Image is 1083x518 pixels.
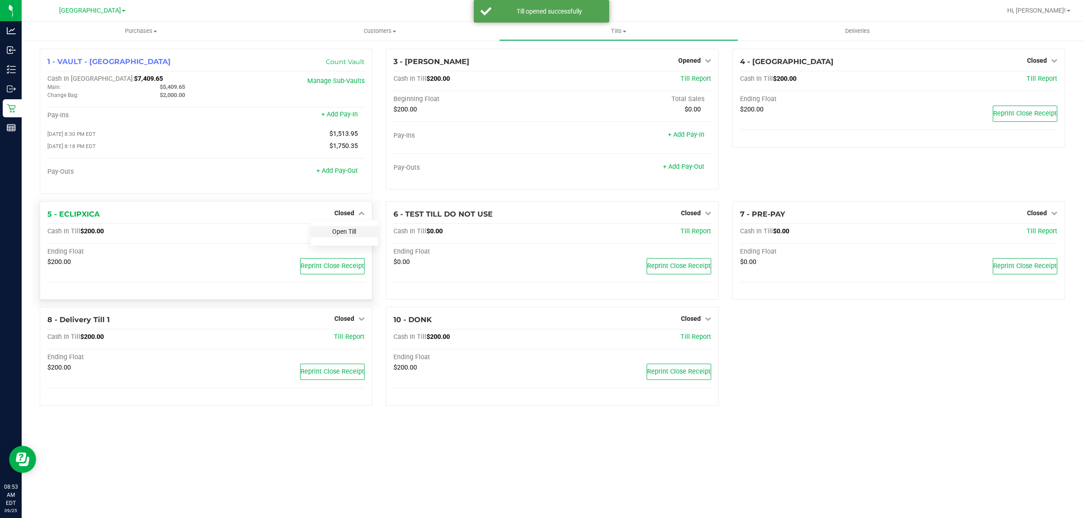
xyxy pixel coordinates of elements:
[7,84,16,93] inline-svg: Outbound
[393,57,469,66] span: 3 - [PERSON_NAME]
[47,143,96,149] span: [DATE] 8:18 PM EDT
[7,123,16,132] inline-svg: Reports
[393,364,417,371] span: $200.00
[7,26,16,35] inline-svg: Analytics
[47,84,61,90] span: Main:
[9,446,36,473] iframe: Resource center
[393,258,410,266] span: $0.00
[160,92,185,98] span: $2,000.00
[307,77,365,85] a: Manage Sub-Vaults
[47,75,134,83] span: Cash In [GEOGRAPHIC_DATA]:
[680,75,711,83] a: Till Report
[993,262,1057,270] span: Reprint Close Receipt
[993,258,1057,274] button: Reprint Close Receipt
[7,104,16,113] inline-svg: Retail
[334,209,354,217] span: Closed
[740,248,899,256] div: Ending Float
[685,106,701,113] span: $0.00
[393,106,417,113] span: $200.00
[47,168,206,176] div: Pay-Outs
[4,483,18,507] p: 08:53 AM EDT
[681,315,701,322] span: Closed
[552,95,711,103] div: Total Sales
[393,210,493,218] span: 6 - TEST TILL DO NOT USE
[393,315,432,324] span: 10 - DONK
[260,22,499,41] a: Customers
[47,92,79,98] span: Change Bag:
[334,333,365,341] a: Till Report
[1027,209,1047,217] span: Closed
[393,75,426,83] span: Cash In Till
[22,22,260,41] a: Purchases
[993,110,1057,117] span: Reprint Close Receipt
[680,227,711,235] a: Till Report
[426,75,450,83] span: $200.00
[496,7,602,16] div: Till opened successfully
[393,333,426,341] span: Cash In Till
[47,248,206,256] div: Ending Float
[300,258,365,274] button: Reprint Close Receipt
[326,58,365,66] a: Count Vault
[47,353,206,361] div: Ending Float
[678,57,701,64] span: Opened
[134,75,163,83] span: $7,409.65
[740,227,773,235] span: Cash In Till
[1027,227,1057,235] a: Till Report
[22,27,260,35] span: Purchases
[393,248,552,256] div: Ending Float
[833,27,882,35] span: Deliveries
[47,227,80,235] span: Cash In Till
[332,228,356,235] a: Open Till
[47,131,96,137] span: [DATE] 8:30 PM EDT
[47,315,110,324] span: 8 - Delivery Till 1
[334,315,354,322] span: Closed
[321,111,358,118] a: + Add Pay-In
[680,333,711,341] a: Till Report
[47,258,71,266] span: $200.00
[393,164,552,172] div: Pay-Outs
[47,364,71,371] span: $200.00
[647,364,711,380] button: Reprint Close Receipt
[993,106,1057,122] button: Reprint Close Receipt
[1027,75,1057,83] a: Till Report
[500,27,737,35] span: Tills
[773,227,789,235] span: $0.00
[301,368,364,375] span: Reprint Close Receipt
[647,262,711,270] span: Reprint Close Receipt
[80,333,104,341] span: $200.00
[681,209,701,217] span: Closed
[426,333,450,341] span: $200.00
[740,57,833,66] span: 4 - [GEOGRAPHIC_DATA]
[80,227,104,235] span: $200.00
[740,75,773,83] span: Cash In Till
[261,27,499,35] span: Customers
[668,131,704,139] a: + Add Pay-In
[740,106,764,113] span: $200.00
[647,368,711,375] span: Reprint Close Receipt
[1027,57,1047,64] span: Closed
[663,163,704,171] a: + Add Pay-Out
[4,507,18,514] p: 09/25
[160,83,185,90] span: $5,409.65
[740,95,899,103] div: Ending Float
[329,142,358,150] span: $1,750.35
[740,258,756,266] span: $0.00
[47,111,206,120] div: Pay-Ins
[773,75,796,83] span: $200.00
[7,65,16,74] inline-svg: Inventory
[47,57,171,66] span: 1 - VAULT - [GEOGRAPHIC_DATA]
[393,353,552,361] div: Ending Float
[300,364,365,380] button: Reprint Close Receipt
[740,210,785,218] span: 7 - PRE-PAY
[393,132,552,140] div: Pay-Ins
[393,227,426,235] span: Cash In Till
[499,22,738,41] a: Tills
[301,262,364,270] span: Reprint Close Receipt
[47,333,80,341] span: Cash In Till
[316,167,358,175] a: + Add Pay-Out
